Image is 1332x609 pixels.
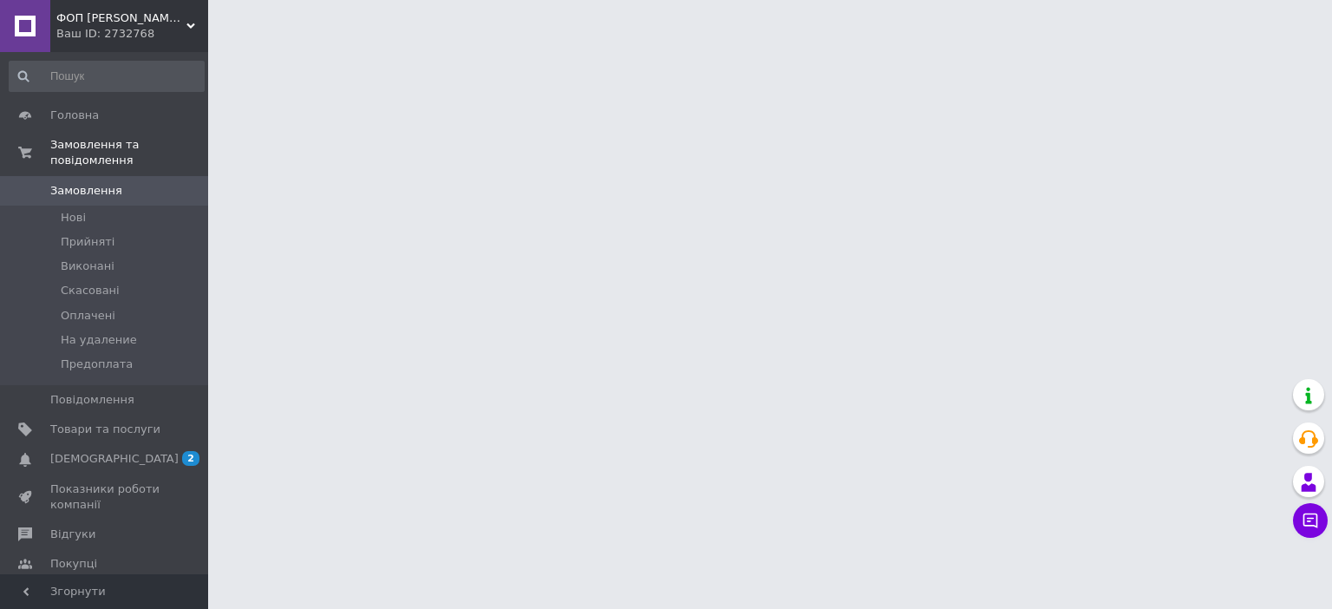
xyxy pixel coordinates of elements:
[61,308,115,324] span: Оплачені
[56,10,186,26] span: ФОП Масон А. М.
[61,357,133,372] span: Предоплата
[50,392,134,408] span: Повідомлення
[61,332,137,348] span: На удаление
[50,108,99,123] span: Головна
[61,259,114,274] span: Виконані
[50,183,122,199] span: Замовлення
[61,283,120,298] span: Скасовані
[61,210,86,226] span: Нові
[56,26,208,42] div: Ваш ID: 2732768
[182,451,199,466] span: 2
[50,422,160,437] span: Товари та послуги
[1293,503,1328,538] button: Чат з покупцем
[61,234,114,250] span: Прийняті
[50,556,97,572] span: Покупці
[50,527,95,542] span: Відгуки
[50,451,179,467] span: [DEMOGRAPHIC_DATA]
[50,481,160,513] span: Показники роботи компанії
[9,61,205,92] input: Пошук
[50,137,208,168] span: Замовлення та повідомлення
